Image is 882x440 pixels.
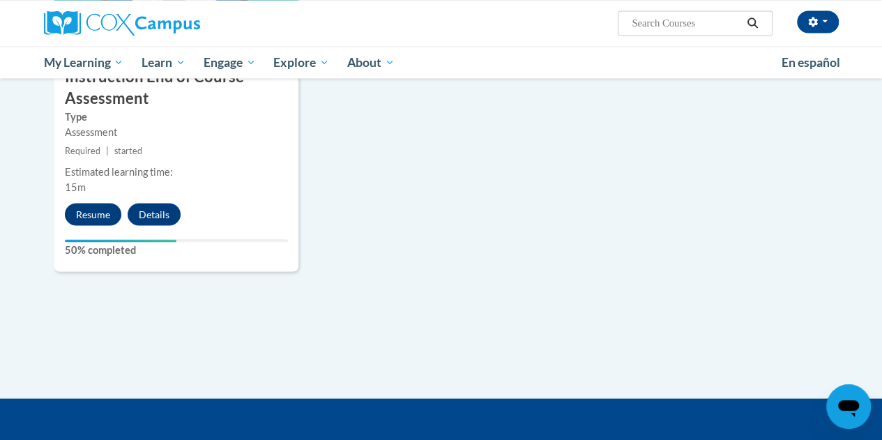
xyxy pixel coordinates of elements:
[128,203,181,225] button: Details
[782,54,840,69] span: En español
[132,46,195,78] a: Learn
[826,384,871,429] iframe: Button to launch messaging window
[65,181,86,192] span: 15m
[106,145,109,155] span: |
[44,10,295,36] a: Cox Campus
[65,145,100,155] span: Required
[195,46,265,78] a: Engage
[742,15,763,31] button: Search
[65,164,288,179] div: Estimated learning time:
[43,54,123,70] span: My Learning
[773,47,849,77] a: En español
[114,145,142,155] span: started
[33,46,849,78] div: Main menu
[797,10,839,33] button: Account Settings
[65,109,288,124] label: Type
[65,242,288,257] label: 50% completed
[44,10,200,36] img: Cox Campus
[264,46,338,78] a: Explore
[347,54,395,70] span: About
[630,15,742,31] input: Search Courses
[204,54,256,70] span: Engage
[65,124,288,139] div: Assessment
[35,46,133,78] a: My Learning
[65,203,121,225] button: Resume
[142,54,185,70] span: Learn
[273,54,329,70] span: Explore
[338,46,404,78] a: About
[65,239,176,242] div: Your progress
